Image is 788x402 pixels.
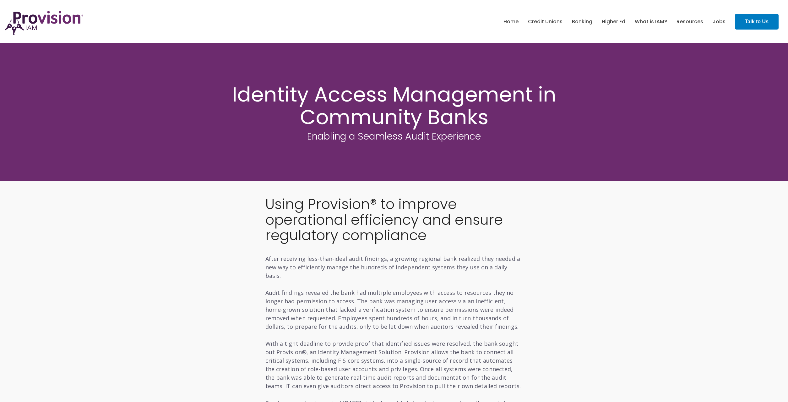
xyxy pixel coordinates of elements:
strong: Talk to Us [745,19,769,24]
h2: Using Provision® to improve operational efficiency and ensure regulatory compliance [265,196,523,243]
h3: Enabling a Seamless Audit Experience [215,131,573,141]
a: Jobs [713,16,726,27]
nav: menu [499,12,730,32]
img: ProvisionIAM-Logo-Purple [5,11,83,35]
a: Higher Ed [602,16,625,27]
a: What is IAM? [635,16,667,27]
a: Talk to Us [735,14,779,30]
a: Credit Unions [528,16,562,27]
a: Resources [677,16,703,27]
a: Home [503,16,519,27]
span: Identity Access Management in Community Banks [232,80,556,131]
a: Banking [572,16,592,27]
